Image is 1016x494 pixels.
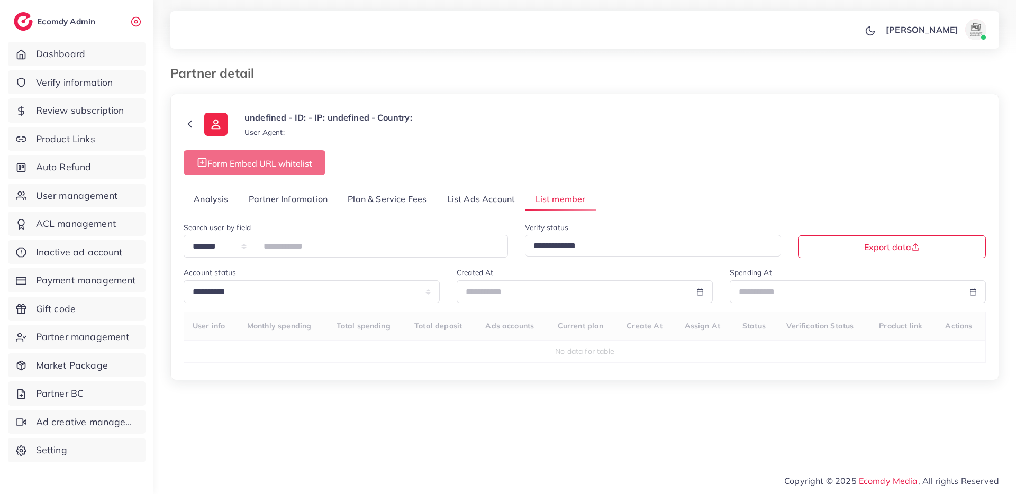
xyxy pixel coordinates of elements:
span: Gift code [36,302,76,316]
span: Export data [864,243,920,251]
span: Product Links [36,132,95,146]
img: logo [14,12,33,31]
span: Review subscription [36,104,124,117]
h3: Partner detail [170,66,262,81]
label: Spending At [730,267,772,278]
label: Created At [457,267,494,278]
span: , All rights Reserved [918,474,999,487]
a: Dashboard [8,42,146,66]
a: Payment management [8,268,146,292]
a: List member [525,188,595,211]
a: Partner Information [239,188,338,211]
span: Partner management [36,330,130,344]
a: Gift code [8,297,146,321]
img: ic-user-info.36bf1079.svg [204,113,228,136]
a: Ecomdy Media [859,475,918,486]
a: ACL management [8,212,146,236]
span: Payment management [36,273,136,287]
a: logoEcomdy Admin [14,12,98,31]
span: Market Package [36,359,108,372]
span: Dashboard [36,47,85,61]
a: List Ads Account [437,188,525,211]
a: Auto Refund [8,155,146,179]
button: Export data [798,235,986,258]
span: Auto Refund [36,160,92,174]
span: Ad creative management [36,415,138,429]
a: Setting [8,438,146,462]
label: Search user by field [184,222,251,233]
span: Verify information [36,76,113,89]
p: undefined - ID: - IP: undefined - Country: [244,111,412,124]
button: Form Embed URL whitelist [184,150,325,175]
h2: Ecomdy Admin [37,16,98,26]
a: Market Package [8,353,146,378]
a: Analysis [184,188,239,211]
span: Partner BC [36,387,84,400]
label: Verify status [525,222,568,233]
input: Search for option [530,238,767,254]
img: avatar [965,19,986,40]
a: Partner management [8,325,146,349]
a: Plan & Service Fees [338,188,437,211]
span: Setting [36,443,67,457]
a: Product Links [8,127,146,151]
a: Ad creative management [8,410,146,434]
span: ACL management [36,217,116,231]
span: Inactive ad account [36,245,123,259]
span: Copyright © 2025 [784,474,999,487]
a: Verify information [8,70,146,95]
a: Inactive ad account [8,240,146,264]
a: [PERSON_NAME]avatar [880,19,991,40]
label: Account status [184,267,236,278]
span: User management [36,189,117,203]
small: User Agent: [244,127,285,138]
a: Partner BC [8,381,146,406]
a: User management [8,184,146,208]
a: Review subscription [8,98,146,123]
div: Search for option [525,235,781,257]
p: [PERSON_NAME] [886,23,958,36]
